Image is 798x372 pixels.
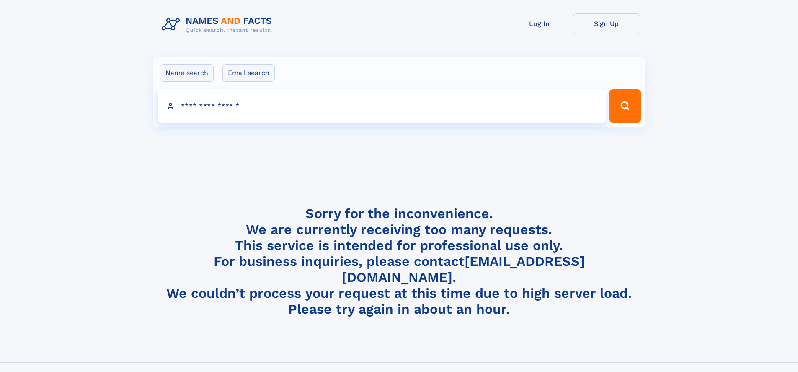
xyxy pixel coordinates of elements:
[158,206,640,317] h4: Sorry for the inconvenience. We are currently receiving too many requests. This service is intend...
[342,253,585,285] a: [EMAIL_ADDRESS][DOMAIN_NAME]
[506,13,573,34] a: Log In
[158,89,606,123] input: search input
[573,13,640,34] a: Sign Up
[609,89,640,123] button: Search Button
[160,64,214,82] label: Name search
[222,64,275,82] label: Email search
[158,13,279,36] img: Logo Names and Facts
